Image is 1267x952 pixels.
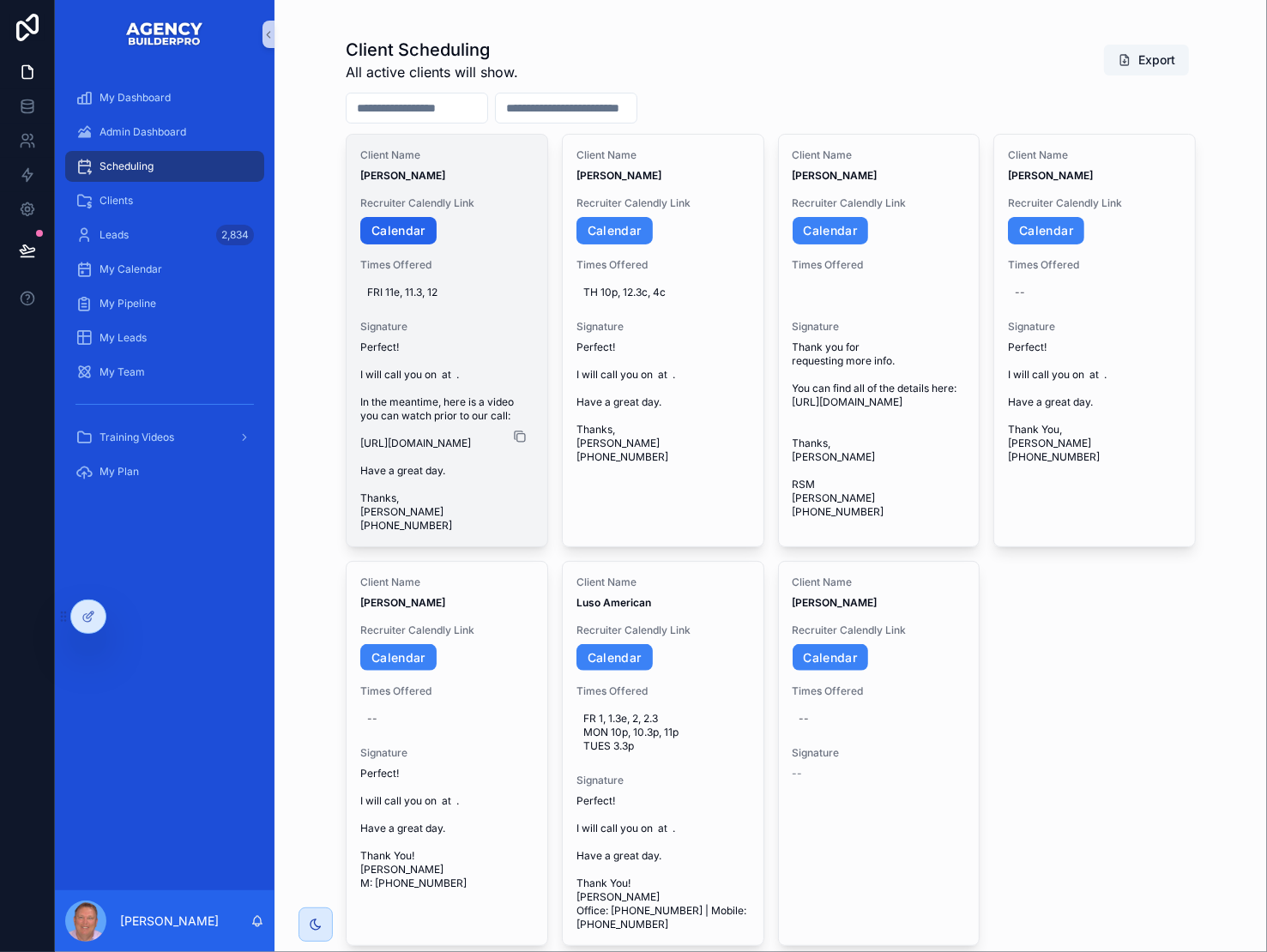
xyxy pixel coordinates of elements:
a: Admin Dashboard [65,117,264,148]
div: -- [1015,286,1025,299]
span: Times Offered [793,258,966,272]
h1: Client Scheduling [346,38,518,62]
strong: [PERSON_NAME] [576,169,661,182]
span: Times Offered [360,684,534,698]
span: Recruiter Calendly Link [360,196,534,210]
span: Signature [360,320,534,334]
span: Times Offered [576,258,750,272]
span: Times Offered [576,684,750,698]
span: TH 10p, 12.3c, 4c [583,286,743,299]
span: FR 1, 1.3e, 2, 2.3 MON 10p, 10.3p, 11p TUES 3.3p [583,712,743,753]
a: Client Name[PERSON_NAME]Recruiter Calendly LinkCalendarTimes Offered--Signature-- [778,561,980,947]
span: -- [793,767,803,780]
span: Client Name [793,575,966,589]
a: Leads2,834 [65,220,264,250]
a: My Plan [65,456,264,487]
p: [PERSON_NAME] [120,913,219,930]
span: Recruiter Calendly Link [793,196,966,210]
strong: [PERSON_NAME] [360,596,445,609]
span: Thank you for requesting more info. You can find all of the details here: [URL][DOMAIN_NAME] Than... [793,340,966,519]
span: Recruiter Calendly Link [576,624,750,637]
a: Calendar [360,644,437,672]
span: Scheduling [100,160,154,173]
span: Recruiter Calendly Link [793,624,966,637]
a: Calendar [576,644,653,672]
span: Client Name [576,148,750,162]
span: Recruiter Calendly Link [360,624,534,637]
span: Admin Dashboard [100,125,186,139]
a: Client Name[PERSON_NAME]Recruiter Calendly LinkCalendarTimes Offered--SignaturePerfect! I will ca... [993,134,1196,547]
strong: [PERSON_NAME] [793,169,878,182]
a: Calendar [793,217,869,244]
span: Perfect! I will call you on at . Have a great day. Thank You! [PERSON_NAME] Office: [PHONE_NUMBER... [576,794,750,931]
a: Calendar [576,217,653,244]
span: My Team [100,365,145,379]
span: Signature [793,746,966,760]
a: Client Name[PERSON_NAME]Recruiter Calendly LinkCalendarTimes OfferedTH 10p, 12.3c, 4cSignaturePer... [562,134,764,547]
span: Times Offered [793,684,966,698]
span: My Pipeline [100,297,156,310]
div: -- [367,712,377,726]
span: My Calendar [100,262,162,276]
span: Clients [100,194,133,208]
a: Calendar [793,644,869,672]
span: Times Offered [360,258,534,272]
a: Calendar [360,217,437,244]
span: Client Name [360,148,534,162]
a: Client Name[PERSON_NAME]Recruiter Calendly LinkCalendarTimes Offered--SignaturePerfect! I will ca... [346,561,548,947]
span: Recruiter Calendly Link [576,196,750,210]
span: Signature [576,774,750,787]
div: 2,834 [216,225,254,245]
span: My Plan [100,465,139,479]
span: All active clients will show. [346,62,518,82]
strong: [PERSON_NAME] [793,596,878,609]
a: My Calendar [65,254,264,285]
span: Signature [360,746,534,760]
span: Training Videos [100,431,174,444]
span: Signature [793,320,966,334]
a: My Team [65,357,264,388]
a: Client Name[PERSON_NAME]Recruiter Calendly LinkCalendarTimes OfferedSignatureThank you for reques... [778,134,980,547]
strong: [PERSON_NAME] [360,169,445,182]
a: Clients [65,185,264,216]
a: Client NameLuso AmericanRecruiter Calendly LinkCalendarTimes OfferedFR 1, 1.3e, 2, 2.3 MON 10p, 1... [562,561,764,947]
span: Client Name [576,575,750,589]
span: Client Name [793,148,966,162]
span: Client Name [1008,148,1181,162]
span: Leads [100,228,129,242]
a: My Leads [65,322,264,353]
span: Perfect! I will call you on at . In the meantime, here is a video you can watch prior to our call... [360,340,534,533]
a: Scheduling [65,151,264,182]
span: Perfect! I will call you on at . Have a great day. Thank You, [PERSON_NAME] [PHONE_NUMBER] [1008,340,1181,464]
span: Perfect! I will call you on at . Have a great day. Thank You! [PERSON_NAME] M: [PHONE_NUMBER] [360,767,534,890]
a: My Dashboard [65,82,264,113]
img: App logo [125,21,204,48]
span: Signature [576,320,750,334]
span: My Leads [100,331,147,345]
span: FRI 11e, 11.3, 12 [367,286,527,299]
strong: Luso American [576,596,651,609]
a: Calendar [1008,217,1084,244]
div: -- [799,712,810,726]
strong: [PERSON_NAME] [1008,169,1093,182]
span: Times Offered [1008,258,1181,272]
span: Recruiter Calendly Link [1008,196,1181,210]
div: scrollable content [55,69,275,512]
span: Perfect! I will call you on at . Have a great day. Thanks, [PERSON_NAME] [PHONE_NUMBER] [576,340,750,464]
button: Export [1104,45,1189,75]
span: Client Name [360,575,534,589]
a: Client Name[PERSON_NAME]Recruiter Calendly LinkCalendarTimes OfferedFRI 11e, 11.3, 12SignaturePer... [346,134,548,547]
span: Signature [1008,320,1181,334]
a: My Pipeline [65,288,264,319]
span: My Dashboard [100,91,171,105]
a: Training Videos [65,422,264,453]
